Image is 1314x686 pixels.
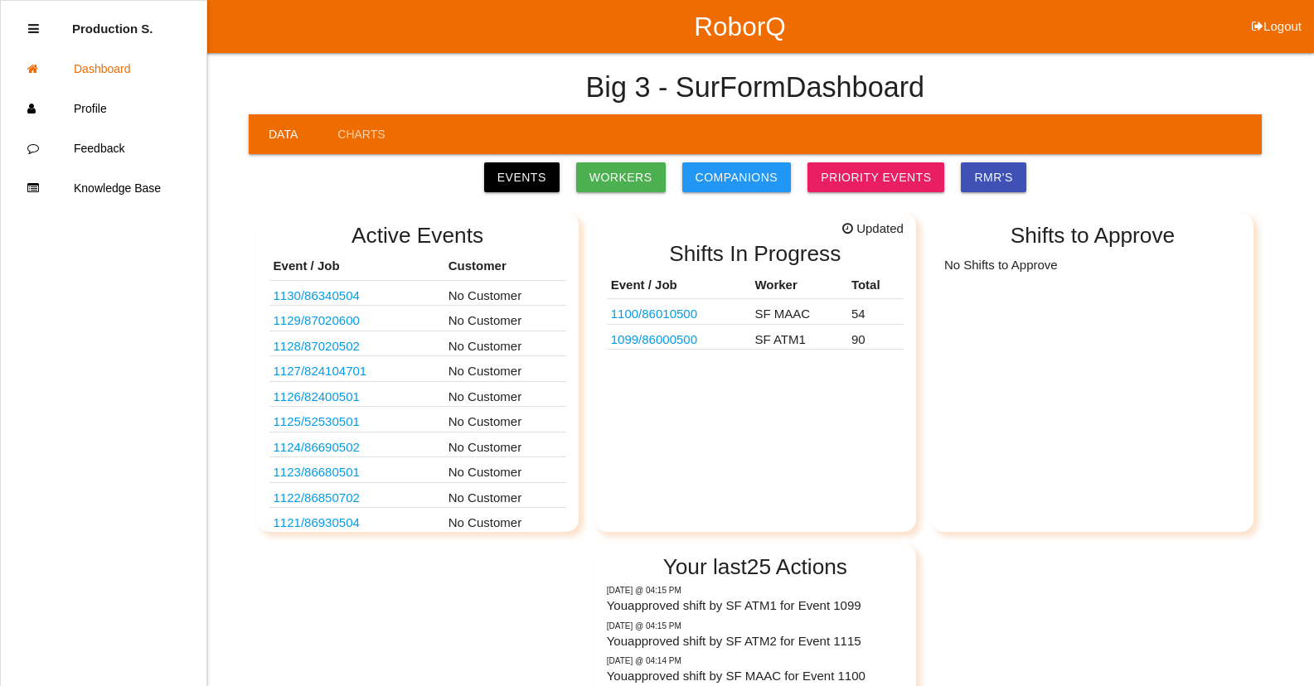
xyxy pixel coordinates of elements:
[847,299,904,325] td: 54
[269,280,444,306] td: 86340504
[269,407,444,432] td: HEMI COVER TIMING CHAIN VAC TRAY 0CD86761
[274,313,360,327] a: 1129/87020600
[750,299,847,325] td: SF MAAC
[842,220,904,239] span: Updated
[249,114,318,154] a: Data
[682,162,792,192] a: Companions
[607,324,904,350] tr: 0CD00020 STELLANTIS LB BEV HALF SHAFT
[444,432,566,457] td: No Customer
[274,414,360,428] a: 1125/52530501
[607,242,904,266] h2: Shifts In Progress
[444,482,566,508] td: No Customer
[269,482,444,508] td: HF55G TN1934 TRAY
[444,457,566,483] td: No Customer
[607,655,904,667] p: Today @ 04:14 PM
[274,339,360,353] a: 1128/87020502
[274,440,360,454] a: 1124/86690502
[444,253,566,280] th: Customer
[444,407,566,432] td: No Customer
[607,632,904,651] p: You approved shift by SF ATM2 for Event 1115
[611,307,697,321] a: 1100/86010500
[444,306,566,331] td: No Customer
[444,381,566,407] td: No Customer
[274,364,367,378] a: 1127/824104701
[28,9,39,49] div: Close
[269,224,566,248] h2: Active Events
[944,253,1241,274] p: No Shifts to Approve
[607,597,904,616] p: You approved shift by SF ATM1 for Event 1099
[961,162,1026,192] a: RMR's
[484,162,560,192] a: Events
[607,324,751,350] td: 0CD00020 STELLANTIS LB BEV HALF SHAFT
[269,253,444,280] th: Event / Job
[269,306,444,331] td: HONDA T90X SF 45 X 48 PALLETS
[269,457,444,483] td: D1024160 - DEKA BATTERY
[274,490,360,505] a: 1122/86850702
[607,272,751,299] th: Event / Job
[607,667,904,686] p: You approved shift by SF MAAC for Event 1100
[274,465,360,479] a: 1123/86680501
[269,432,444,457] td: D104465 - DEKA BATTERY - MEXICO
[607,620,904,632] p: Today @ 04:15 PM
[318,114,405,154] a: Charts
[1,168,206,208] a: Knowledge Base
[750,324,847,350] td: SF ATM1
[444,356,566,382] td: No Customer
[807,162,944,192] a: Priority Events
[269,381,444,407] td: D1003101R04 - FAURECIA TOP PAD TRAY
[274,515,360,529] a: 1121/86930504
[607,299,904,325] tr: 0CD00022 LB BEV HALF SHAF PACKAGING
[444,331,566,356] td: No Customer
[72,9,153,36] p: Production Shifts
[847,324,904,350] td: 90
[586,72,925,104] h4: Big 3 - SurForm Dashboard
[607,555,904,579] h2: Your last 25 Actions
[1,49,206,89] a: Dashboard
[1,89,206,128] a: Profile
[444,508,566,534] td: No Customer
[444,280,566,306] td: No Customer
[1,128,206,168] a: Feedback
[607,299,751,325] td: 0CD00022 LB BEV HALF SHAF PACKAGING
[274,288,360,302] a: 1130/86340504
[847,272,904,299] th: Total
[611,332,697,346] a: 1099/86000500
[269,356,444,382] td: D1003101R04 - FAURECIA TOP PAD LID
[269,508,444,534] td: TN1933 HF55M STATOR CORE
[607,584,904,597] p: Today @ 04:15 PM
[750,272,847,299] th: Worker
[576,162,666,192] a: Workers
[274,389,360,403] a: 1126/82400501
[944,224,1241,248] h2: Shifts to Approve
[269,331,444,356] td: HONDA T90X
